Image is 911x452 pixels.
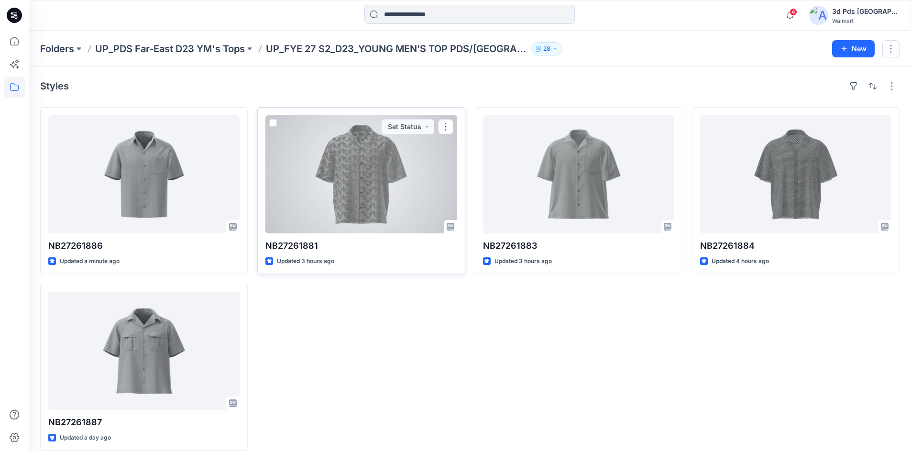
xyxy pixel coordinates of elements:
[266,42,527,55] p: UP_FYE 27 S2_D23_YOUNG MEN’S TOP PDS/[GEOGRAPHIC_DATA]
[832,17,899,24] div: Walmart
[483,115,674,233] a: NB27261883
[700,115,891,233] a: NB27261884
[60,433,111,443] p: Updated a day ago
[48,239,240,253] p: NB27261886
[95,42,245,55] a: UP_PDS Far-East D23 YM's Tops
[40,80,69,92] h4: Styles
[40,42,74,55] a: Folders
[265,239,457,253] p: NB27261881
[60,256,120,266] p: Updated a minute ago
[543,44,550,54] p: 28
[832,6,899,17] div: 3d Pds [GEOGRAPHIC_DATA]
[48,115,240,233] a: NB27261886
[48,416,240,429] p: NB27261887
[809,6,828,25] img: avatar
[48,292,240,410] a: NB27261887
[277,256,334,266] p: Updated 3 hours ago
[712,256,769,266] p: Updated 4 hours ago
[494,256,552,266] p: Updated 3 hours ago
[265,115,457,233] a: NB27261881
[790,8,797,16] span: 4
[700,239,891,253] p: NB27261884
[483,239,674,253] p: NB27261883
[832,40,875,57] button: New
[531,42,562,55] button: 28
